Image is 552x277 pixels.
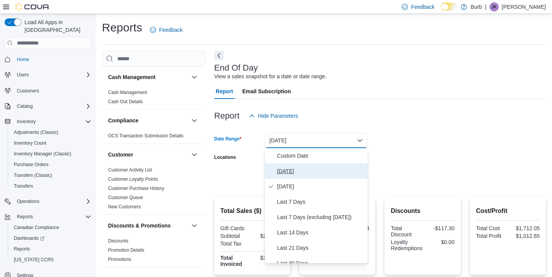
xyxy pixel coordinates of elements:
[8,170,94,181] button: Transfers (Classic)
[11,223,91,232] span: Canadian Compliance
[277,259,365,268] span: Last 30 Days
[277,182,365,191] span: [DATE]
[509,225,540,231] div: $1,712.05
[108,204,141,210] span: New Customers
[391,206,454,216] h2: Discounts
[214,154,236,160] label: Locations
[277,243,365,252] span: Last 21 Days
[8,138,94,148] button: Inventory Count
[220,233,251,239] div: Subtotal
[17,119,36,125] span: Inventory
[17,88,39,94] span: Customers
[190,116,199,125] button: Compliance
[108,151,188,158] button: Customer
[476,225,506,231] div: Total Cost
[108,257,131,262] a: Promotions
[159,26,182,34] span: Feedback
[14,212,36,221] button: Reports
[11,128,61,137] a: Adjustments (Classic)
[108,90,147,95] a: Cash Management
[411,3,434,11] span: Feedback
[11,255,91,264] span: Washington CCRS
[108,167,152,173] a: Customer Activity List
[11,160,91,169] span: Purchase Orders
[502,2,546,12] p: [PERSON_NAME]
[108,117,188,124] button: Compliance
[277,151,365,160] span: Custom Date
[11,255,57,264] a: [US_STATE] CCRS
[14,172,52,178] span: Transfers (Classic)
[14,235,44,241] span: Dashboards
[277,213,365,222] span: Last 7 Days (excluding [DATE])
[242,84,291,99] span: Email Subscription
[509,233,540,239] div: $1,012.65
[108,176,158,182] span: Customer Loyalty Points
[108,204,141,209] a: New Customers
[214,111,240,120] h3: Report
[147,22,186,38] a: Feedback
[391,239,422,251] div: Loyalty Redemptions
[441,3,457,11] input: Dark Mode
[2,69,94,80] button: Users
[14,197,91,206] span: Operations
[11,138,91,148] span: Inventory Count
[220,206,284,216] h2: Total Sales ($)
[14,70,32,79] button: Users
[15,3,50,11] img: Cova
[11,149,74,158] a: Inventory Manager (Classic)
[490,2,499,12] div: James Kardos
[265,148,368,263] div: Select listbox
[108,238,128,244] a: Discounts
[14,70,91,79] span: Users
[108,99,143,104] a: Cash Out Details
[14,162,49,168] span: Purchase Orders
[108,73,188,81] button: Cash Management
[17,72,29,78] span: Users
[391,225,421,237] div: Total Discount
[8,233,94,244] a: Dashboards
[108,222,171,229] h3: Discounts & Promotions
[265,133,368,148] button: [DATE]
[102,236,205,267] div: Discounts & Promotions
[14,117,39,126] button: Inventory
[11,138,49,148] a: Inventory Count
[8,148,94,159] button: Inventory Manager (Classic)
[108,99,143,105] span: Cash Out Details
[277,167,365,176] span: [DATE]
[14,86,91,95] span: Customers
[108,247,145,253] a: Promotion Details
[254,233,284,239] div: $2,724.70
[11,149,91,158] span: Inventory Manager (Classic)
[485,2,486,12] p: |
[11,181,91,191] span: Transfers
[214,63,258,73] h3: End Of Day
[11,181,36,191] a: Transfers
[476,206,540,216] h2: Cost/Profit
[108,151,133,158] h3: Customer
[14,140,46,146] span: Inventory Count
[108,186,164,191] a: Customer Purchase History
[102,131,205,143] div: Compliance
[214,73,327,81] div: View a sales snapshot for a date or date range.
[14,212,91,221] span: Reports
[108,133,184,138] a: OCS Transaction Submission Details
[220,255,242,267] strong: Total Invoiced
[216,84,233,99] span: Report
[102,20,142,35] h1: Reports
[190,150,199,159] button: Customer
[14,102,91,111] span: Catalog
[14,197,43,206] button: Operations
[14,151,71,157] span: Inventory Manager (Classic)
[17,198,39,204] span: Operations
[491,2,497,12] span: JK
[2,54,94,65] button: Home
[8,181,94,191] button: Transfers
[14,246,30,252] span: Reports
[254,255,284,261] div: $3,144.05
[190,73,199,82] button: Cash Management
[14,54,91,64] span: Home
[14,102,36,111] button: Catalog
